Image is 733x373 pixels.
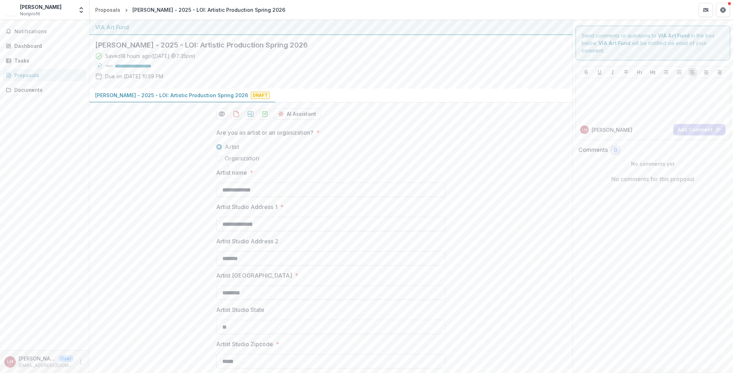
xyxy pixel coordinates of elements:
div: VIA Art Fund [95,23,567,31]
p: Artist Studio Address 1 [216,203,277,211]
button: Italicize [608,68,617,76]
div: Send comments or questions to in the box below. will be notified via email of your comment. [576,26,730,60]
span: Organization [225,154,259,163]
span: Nonprofit [20,11,40,17]
button: AI Assistant [273,108,321,120]
p: Artist Studio Address 2 [216,237,278,245]
a: Proposals [3,69,86,81]
strong: VIA Art Fund [658,33,690,39]
span: Notifications [14,29,83,35]
button: More [76,358,85,366]
button: Underline [595,68,604,76]
div: Proposals [14,71,81,79]
button: Strike [622,68,630,76]
nav: breadcrumb [92,5,288,15]
button: Preview 2e912b00-3dcf-4b8c-8026-d00f8797e99b-0.pdf [216,108,228,120]
button: Notifications [3,26,86,37]
h2: [PERSON_NAME] - 2025 - LOI: Artistic Production Spring 2026 [95,41,555,49]
button: Heading 1 [635,68,644,76]
button: Align Right [715,68,724,76]
div: Lily Honglei [582,128,587,131]
img: Xiying Yang [6,4,17,16]
p: [PERSON_NAME] [19,355,56,362]
span: 0 [614,147,617,153]
button: download-proposal [245,108,256,120]
div: Proposals [95,6,120,14]
p: 100 % [105,64,112,69]
span: Draft [251,92,270,99]
a: Dashboard [3,40,86,52]
button: Get Help [716,3,730,17]
button: Bullet List [662,68,670,76]
p: Are you an artist or an organization? [216,128,314,137]
p: [PERSON_NAME] - 2025 - LOI: Artistic Production Spring 2026 [95,91,248,99]
button: download-proposal [259,108,271,120]
div: Lily Honglei [7,359,13,364]
div: Dashboard [14,42,81,50]
a: Documents [3,84,86,96]
span: Artist [225,143,239,151]
button: Bold [582,68,591,76]
div: Documents [14,86,81,94]
button: Partners [699,3,713,17]
p: Artist Studio Zipcode [216,340,273,348]
a: Tasks [3,55,86,66]
button: Align Left [688,68,697,76]
p: User [59,355,73,362]
p: Due on [DATE] 10:59 PM [105,73,163,80]
button: Align Center [702,68,710,76]
p: Artist name [216,168,247,177]
button: Heading 2 [649,68,657,76]
div: [PERSON_NAME] - 2025 - LOI: Artistic Production Spring 2026 [132,6,285,14]
p: No comments for this proposal [611,175,694,183]
p: [PERSON_NAME] [592,126,632,134]
button: Open entity switcher [76,3,86,17]
button: download-proposal [230,108,242,120]
p: No comments yet [578,160,728,168]
p: Artist [GEOGRAPHIC_DATA] [216,271,292,280]
p: [EMAIL_ADDRESS][DOMAIN_NAME] [19,362,73,369]
button: Ordered List [675,68,684,76]
strong: VIA Art Fund [598,40,630,46]
h2: Comments [578,146,608,153]
div: Tasks [14,57,81,64]
p: Artist Studio State [216,305,264,314]
div: [PERSON_NAME] [20,3,62,11]
button: Add Comment [673,124,725,135]
div: Saved 18 hours ago ( [DATE] @ 7:35pm ) [105,52,195,60]
a: Proposals [92,5,123,15]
